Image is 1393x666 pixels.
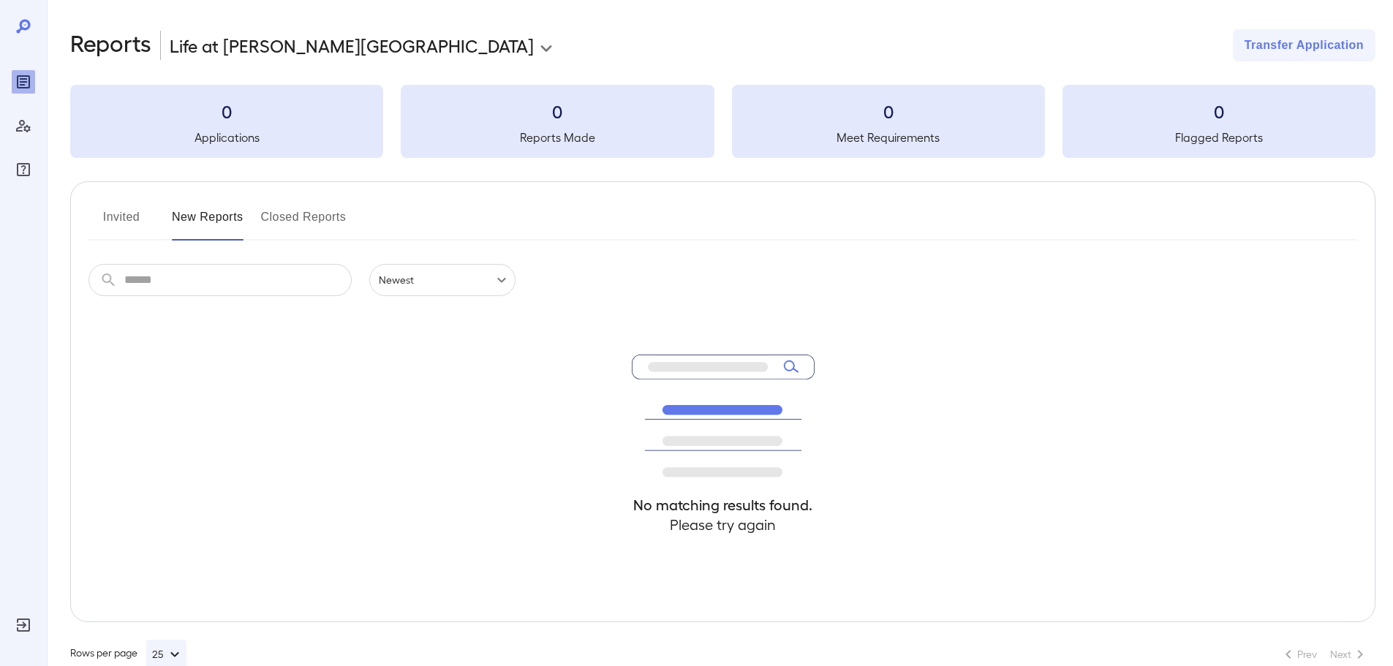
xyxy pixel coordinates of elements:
[170,34,534,57] p: Life at [PERSON_NAME][GEOGRAPHIC_DATA]
[172,205,244,241] button: New Reports
[401,99,714,123] h3: 0
[12,114,35,137] div: Manage Users
[70,129,383,146] h5: Applications
[632,515,815,534] h4: Please try again
[1233,29,1375,61] button: Transfer Application
[12,613,35,637] div: Log Out
[1273,643,1375,666] nav: pagination navigation
[261,205,347,241] button: Closed Reports
[88,205,154,241] button: Invited
[70,85,1375,158] summary: 0Applications0Reports Made0Meet Requirements0Flagged Reports
[732,99,1045,123] h3: 0
[1062,129,1375,146] h5: Flagged Reports
[632,495,815,515] h4: No matching results found.
[12,70,35,94] div: Reports
[1062,99,1375,123] h3: 0
[70,99,383,123] h3: 0
[369,264,516,296] div: Newest
[12,158,35,181] div: FAQ
[732,129,1045,146] h5: Meet Requirements
[401,129,714,146] h5: Reports Made
[70,29,151,61] h2: Reports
